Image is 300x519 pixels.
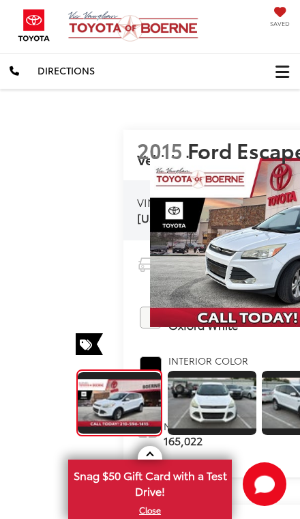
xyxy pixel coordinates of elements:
span: Snag $50 Gift Card with a Test Drive! [70,461,230,503]
img: 2015 Ford Escape SE [77,379,162,427]
span: Saved [270,19,290,28]
span: 165,022 [164,433,205,449]
button: Toggle Chat Window [243,462,286,506]
img: Vic Vaughan Toyota of Boerne [67,10,206,42]
span: 2015 [137,135,183,165]
button: Click to show site navigation [265,54,300,89]
span: Special [76,333,103,355]
a: Expand Photo 0 [76,369,162,436]
a: Directions [28,53,104,88]
svg: Start Chat [243,462,286,506]
img: 2015 Ford Escape SE [167,378,257,428]
img: Toyota [10,5,58,46]
a: Expand Photo 1 [168,369,256,436]
a: My Saved Vehicles [270,12,290,28]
